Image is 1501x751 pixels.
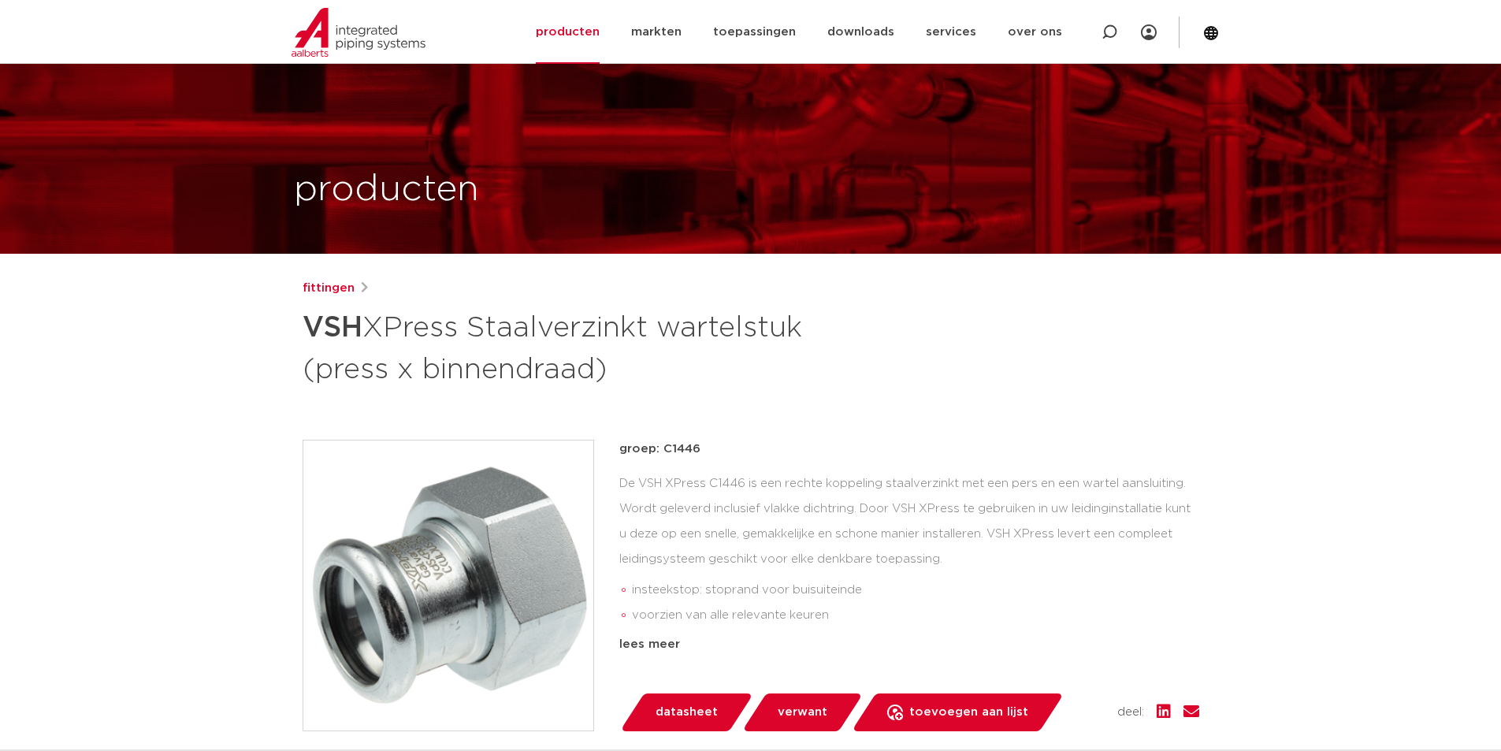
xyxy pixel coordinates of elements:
p: groep: C1446 [619,440,1199,459]
h1: XPress Staalverzinkt wartelstuk (press x binnendraad) [303,304,894,389]
div: lees meer [619,635,1199,654]
li: Leak Before Pressed-functie [632,628,1199,653]
span: deel: [1117,703,1144,722]
span: toevoegen aan lijst [909,700,1028,725]
li: voorzien van alle relevante keuren [632,603,1199,628]
span: datasheet [656,700,718,725]
img: Product Image for VSH XPress Staalverzinkt wartelstuk (press x binnendraad) [303,441,593,731]
a: datasheet [619,693,753,731]
a: fittingen [303,279,355,298]
li: insteekstop: stoprand voor buisuiteinde [632,578,1199,603]
div: De VSH XPress C1446 is een rechte koppeling staalverzinkt met een pers en een wartel aansluiting.... [619,471,1199,629]
h1: producten [294,165,479,215]
a: verwant [741,693,863,731]
strong: VSH [303,314,362,342]
span: verwant [778,700,827,725]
